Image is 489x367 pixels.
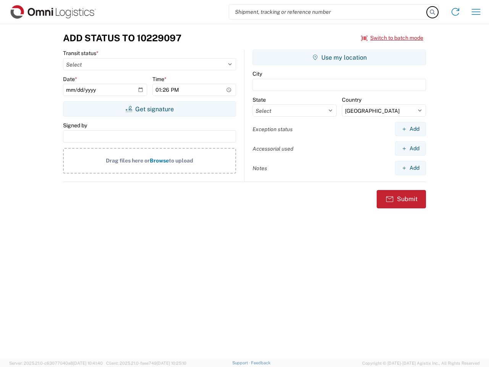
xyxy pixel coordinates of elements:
[253,126,293,133] label: Exception status
[150,158,169,164] span: Browse
[361,32,423,44] button: Switch to batch mode
[157,361,186,365] span: [DATE] 10:25:10
[342,96,361,103] label: Country
[229,5,427,19] input: Shipment, tracking or reference number
[362,360,480,367] span: Copyright © [DATE]-[DATE] Agistix Inc., All Rights Reserved
[9,361,103,365] span: Server: 2025.21.0-c63077040a8
[106,158,150,164] span: Drag files here or
[232,361,251,365] a: Support
[63,122,87,129] label: Signed by
[253,70,262,77] label: City
[253,145,293,152] label: Accessorial used
[63,32,181,44] h3: Add Status to 10229097
[63,76,77,83] label: Date
[395,161,426,175] button: Add
[73,361,103,365] span: [DATE] 10:41:40
[63,101,236,117] button: Get signature
[253,165,267,172] label: Notes
[251,361,270,365] a: Feedback
[63,50,99,57] label: Transit status
[395,141,426,156] button: Add
[253,96,266,103] label: State
[377,190,426,208] button: Submit
[152,76,167,83] label: Time
[106,361,186,365] span: Client: 2025.21.0-faee749
[253,50,426,65] button: Use my location
[395,122,426,136] button: Add
[169,158,193,164] span: to upload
